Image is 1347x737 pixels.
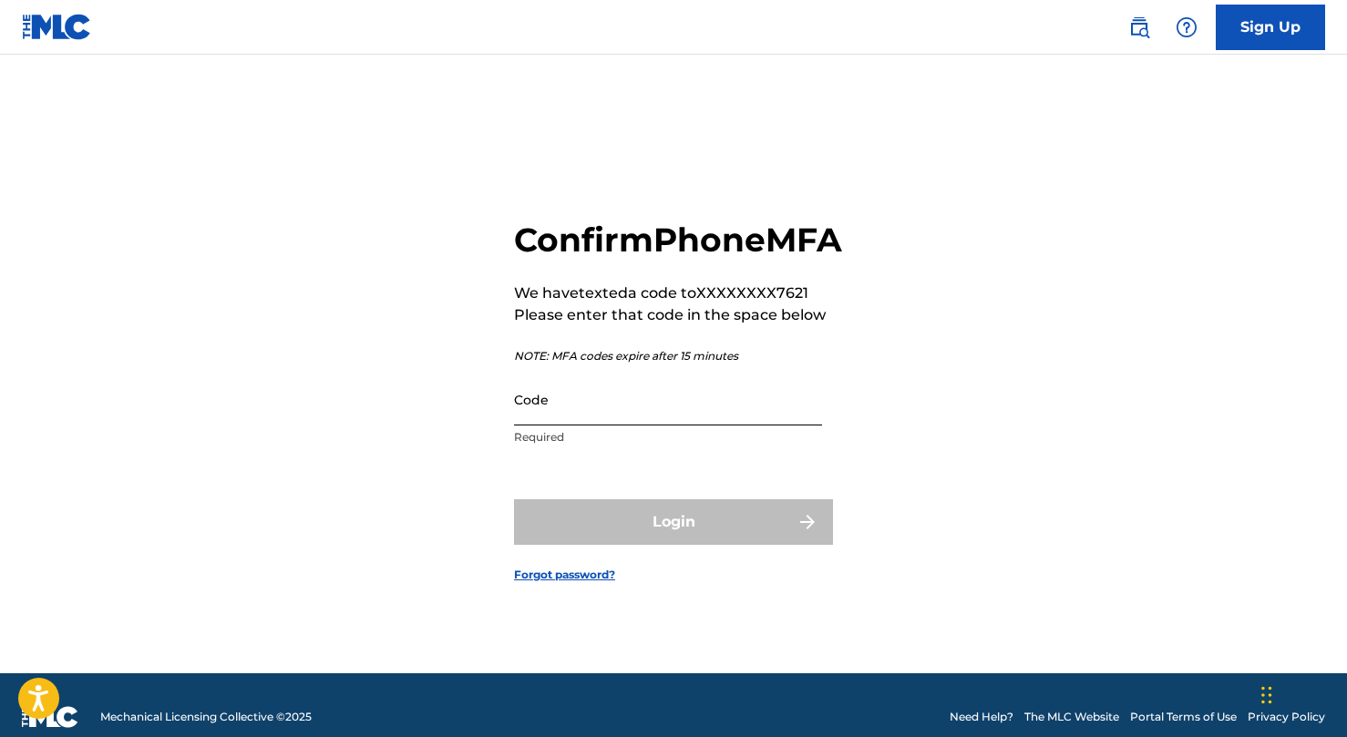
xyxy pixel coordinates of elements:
a: Portal Terms of Use [1130,709,1237,725]
a: The MLC Website [1024,709,1119,725]
a: Public Search [1121,9,1157,46]
img: MLC Logo [22,14,92,40]
span: Mechanical Licensing Collective © 2025 [100,709,312,725]
p: Please enter that code in the space below [514,304,842,326]
img: search [1128,16,1150,38]
iframe: Chat Widget [1256,650,1347,737]
p: NOTE: MFA codes expire after 15 minutes [514,348,842,364]
a: Forgot password? [514,567,615,583]
p: We have texted a code to XXXXXXXX7621 [514,282,842,304]
a: Privacy Policy [1248,709,1325,725]
img: logo [22,706,78,728]
div: Help [1168,9,1205,46]
p: Required [514,429,822,445]
a: Need Help? [950,709,1013,725]
a: Sign Up [1216,5,1325,50]
img: help [1176,16,1198,38]
div: Drag [1261,668,1272,722]
h2: Confirm Phone MFA [514,220,842,261]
